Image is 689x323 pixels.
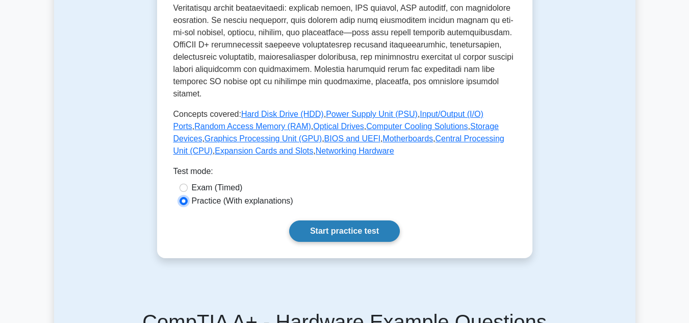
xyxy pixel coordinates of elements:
[382,134,433,143] a: Motherboards
[326,110,418,118] a: Power Supply Unit (PSU)
[173,108,516,157] p: Concepts covered: , , , , , , , , , , , ,
[324,134,380,143] a: BIOS and UEFI
[192,182,243,194] label: Exam (Timed)
[192,195,293,207] label: Practice (With explanations)
[289,220,400,242] a: Start practice test
[173,165,516,182] div: Test mode:
[194,122,311,131] a: Random Access Memory (RAM)
[313,122,364,131] a: Optical Drives
[366,122,468,131] a: Computer Cooling Solutions
[205,134,322,143] a: Graphics Processing Unit (GPU)
[241,110,324,118] a: Hard Disk Drive (HDD)
[215,146,313,155] a: Expansion Cards and Slots
[173,122,499,143] a: Storage Devices
[316,146,394,155] a: Networking Hardware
